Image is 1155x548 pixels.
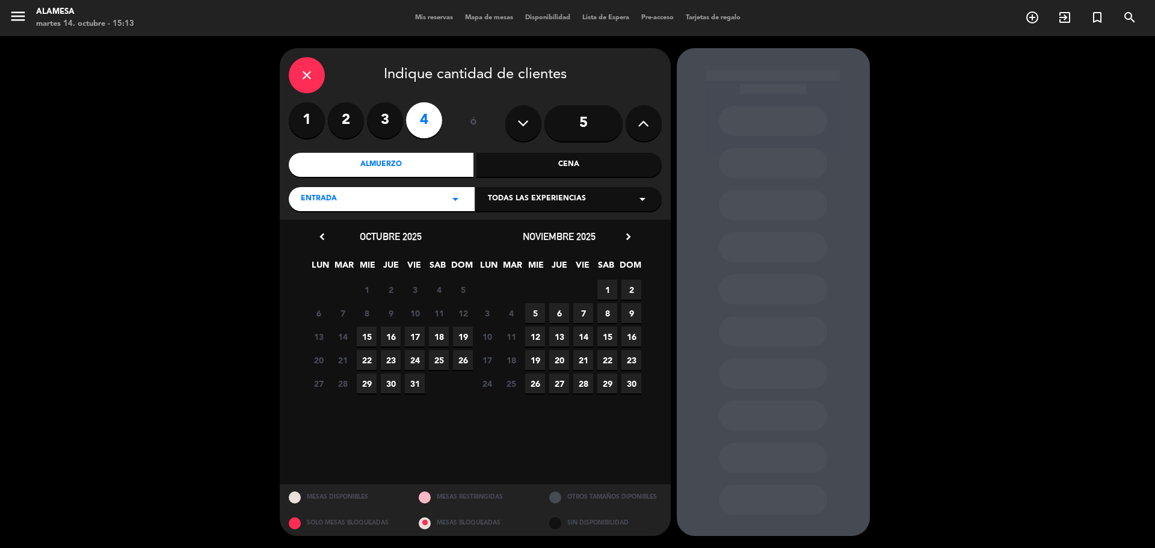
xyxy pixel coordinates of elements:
span: 26 [525,374,545,393]
span: JUE [549,258,569,278]
span: 16 [621,327,641,346]
i: arrow_drop_down [448,192,463,206]
div: Indique cantidad de clientes [289,57,662,93]
span: 24 [405,350,425,370]
span: LUN [310,258,330,278]
span: 23 [381,350,401,370]
span: MAR [334,258,354,278]
i: exit_to_app [1058,10,1072,25]
i: chevron_left [316,230,328,243]
span: DOM [620,258,639,278]
span: 6 [309,303,328,323]
span: 2 [621,280,641,300]
button: menu [9,7,27,29]
i: chevron_right [622,230,635,243]
span: 10 [477,327,497,346]
label: 2 [328,102,364,138]
span: 16 [381,327,401,346]
span: 22 [597,350,617,370]
span: 7 [333,303,353,323]
span: Mapa de mesas [459,14,519,21]
span: Todas las experiencias [488,193,586,205]
span: 11 [429,303,449,323]
span: 5 [453,280,473,300]
span: 30 [381,374,401,393]
label: 1 [289,102,325,138]
span: 24 [477,374,497,393]
span: 5 [525,303,545,323]
span: 14 [573,327,593,346]
label: 3 [367,102,403,138]
span: 12 [525,327,545,346]
span: 30 [621,374,641,393]
span: 22 [357,350,377,370]
span: 9 [381,303,401,323]
span: 4 [429,280,449,300]
div: SOLO MESAS BLOQUEADAS [280,510,410,536]
span: 9 [621,303,641,323]
span: Pre-acceso [635,14,680,21]
span: 14 [333,327,353,346]
span: 25 [501,374,521,393]
span: DOM [451,258,471,278]
div: Alamesa [36,6,134,18]
span: 20 [309,350,328,370]
span: SAB [596,258,616,278]
span: 18 [501,350,521,370]
span: 8 [597,303,617,323]
div: ó [454,102,493,144]
span: Entrada [301,193,337,205]
span: 1 [357,280,377,300]
span: MAR [502,258,522,278]
i: add_circle_outline [1025,10,1039,25]
span: 20 [549,350,569,370]
span: 25 [429,350,449,370]
span: LUN [479,258,499,278]
span: 17 [405,327,425,346]
span: 21 [573,350,593,370]
i: search [1123,10,1137,25]
div: martes 14. octubre - 15:13 [36,18,134,30]
span: 28 [333,374,353,393]
label: 4 [406,102,442,138]
span: Lista de Espera [576,14,635,21]
span: 18 [429,327,449,346]
span: 1 [597,280,617,300]
span: 21 [333,350,353,370]
span: JUE [381,258,401,278]
span: octubre 2025 [360,230,422,242]
span: 31 [405,374,425,393]
span: 13 [549,327,569,346]
span: 6 [549,303,569,323]
span: 15 [597,327,617,346]
span: 10 [405,303,425,323]
span: 26 [453,350,473,370]
span: 28 [573,374,593,393]
span: 27 [549,374,569,393]
span: Mis reservas [409,14,459,21]
div: MESAS DISPONIBLES [280,484,410,510]
span: 3 [477,303,497,323]
span: 27 [309,374,328,393]
span: 29 [597,374,617,393]
span: 23 [621,350,641,370]
i: turned_in_not [1090,10,1104,25]
div: SIN DISPONIBILIDAD [540,510,671,536]
span: MIE [357,258,377,278]
span: 13 [309,327,328,346]
span: Tarjetas de regalo [680,14,747,21]
span: SAB [428,258,448,278]
i: close [300,68,314,82]
span: noviembre 2025 [523,230,596,242]
span: 29 [357,374,377,393]
span: 2 [381,280,401,300]
span: 19 [453,327,473,346]
div: Cena [476,153,662,177]
span: Disponibilidad [519,14,576,21]
span: VIE [404,258,424,278]
div: MESAS BLOQUEADAS [410,510,540,536]
span: 17 [477,350,497,370]
div: OTROS TAMAÑOS DIPONIBLES [540,484,671,510]
span: 12 [453,303,473,323]
span: 11 [501,327,521,346]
